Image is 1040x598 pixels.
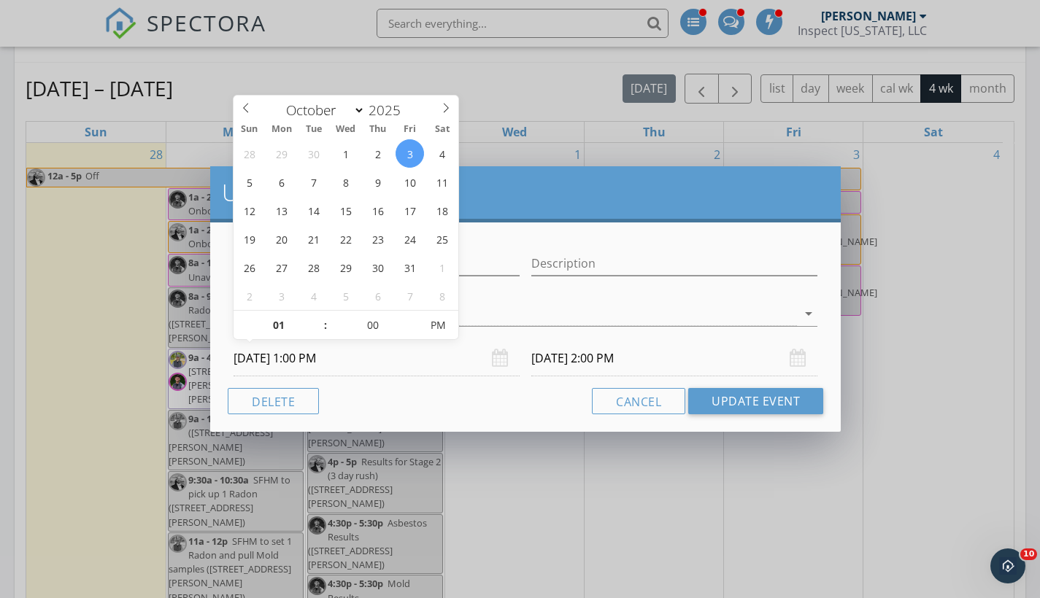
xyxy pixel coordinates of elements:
span: October 20, 2025 [267,225,296,253]
span: October 1, 2025 [331,139,360,168]
span: October 8, 2025 [331,168,360,196]
span: October 5, 2025 [235,168,263,196]
span: October 30, 2025 [363,253,392,281]
span: October 28, 2025 [299,253,328,281]
span: Fri [394,125,426,134]
span: October 23, 2025 [363,225,392,253]
span: October 21, 2025 [299,225,328,253]
span: November 5, 2025 [331,281,360,310]
span: 10 [1020,548,1037,560]
span: October 12, 2025 [235,196,263,225]
span: October 18, 2025 [428,196,456,225]
span: October 6, 2025 [267,168,296,196]
i: arrow_drop_down [800,305,817,322]
span: November 2, 2025 [235,281,263,310]
span: October 2, 2025 [363,139,392,168]
input: Year [365,101,413,120]
span: September 29, 2025 [267,139,296,168]
span: September 30, 2025 [299,139,328,168]
span: November 7, 2025 [396,281,424,310]
span: November 4, 2025 [299,281,328,310]
button: Delete [228,388,319,414]
span: November 6, 2025 [363,281,392,310]
span: October 14, 2025 [299,196,328,225]
input: Select date [531,341,817,376]
span: October 26, 2025 [235,253,263,281]
span: October 25, 2025 [428,225,456,253]
span: October 31, 2025 [396,253,424,281]
span: October 11, 2025 [428,168,456,196]
span: October 15, 2025 [331,196,360,225]
span: November 3, 2025 [267,281,296,310]
span: October 16, 2025 [363,196,392,225]
span: : [323,311,328,340]
span: November 1, 2025 [428,253,456,281]
button: Update Event [688,388,823,414]
span: October 10, 2025 [396,168,424,196]
span: October 24, 2025 [396,225,424,253]
span: September 28, 2025 [235,139,263,168]
h2: Update Event [222,178,829,207]
span: Wed [330,125,362,134]
span: Mon [266,125,298,134]
span: November 8, 2025 [428,281,456,310]
span: Thu [362,125,394,134]
input: Select date [234,341,520,376]
span: October 13, 2025 [267,196,296,225]
span: October 29, 2025 [331,253,360,281]
span: October 4, 2025 [428,139,456,168]
span: Sat [426,125,458,134]
span: Sun [234,125,266,134]
span: October 9, 2025 [363,168,392,196]
span: October 17, 2025 [396,196,424,225]
span: October 3, 2025 [396,139,424,168]
span: October 27, 2025 [267,253,296,281]
span: October 22, 2025 [331,225,360,253]
button: Cancel [592,388,685,414]
span: October 7, 2025 [299,168,328,196]
span: Click to toggle [417,311,458,340]
span: Tue [298,125,330,134]
iframe: Intercom live chat [990,548,1025,583]
span: October 19, 2025 [235,225,263,253]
